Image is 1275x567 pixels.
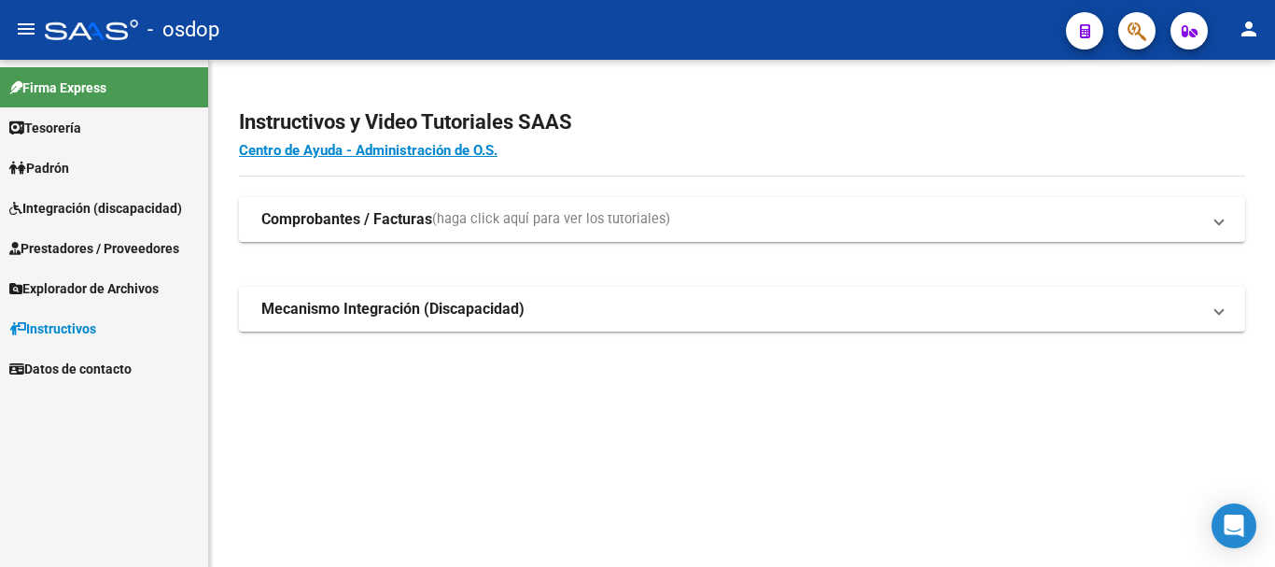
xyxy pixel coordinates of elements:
[9,78,106,98] span: Firma Express
[239,105,1245,140] h2: Instructivos y Video Tutoriales SAAS
[9,359,132,379] span: Datos de contacto
[9,278,159,299] span: Explorador de Archivos
[9,158,69,178] span: Padrón
[15,18,37,40] mat-icon: menu
[9,198,182,219] span: Integración (discapacidad)
[9,238,179,259] span: Prestadores / Proveedores
[261,209,432,230] strong: Comprobantes / Facturas
[1212,503,1256,548] div: Open Intercom Messenger
[147,9,219,50] span: - osdop
[432,209,670,230] span: (haga click aquí para ver los tutoriales)
[239,197,1245,242] mat-expansion-panel-header: Comprobantes / Facturas(haga click aquí para ver los tutoriales)
[9,319,96,339] span: Instructivos
[239,287,1245,332] mat-expansion-panel-header: Mecanismo Integración (Discapacidad)
[261,299,525,319] strong: Mecanismo Integración (Discapacidad)
[9,118,81,138] span: Tesorería
[1238,18,1260,40] mat-icon: person
[239,142,497,159] a: Centro de Ayuda - Administración de O.S.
